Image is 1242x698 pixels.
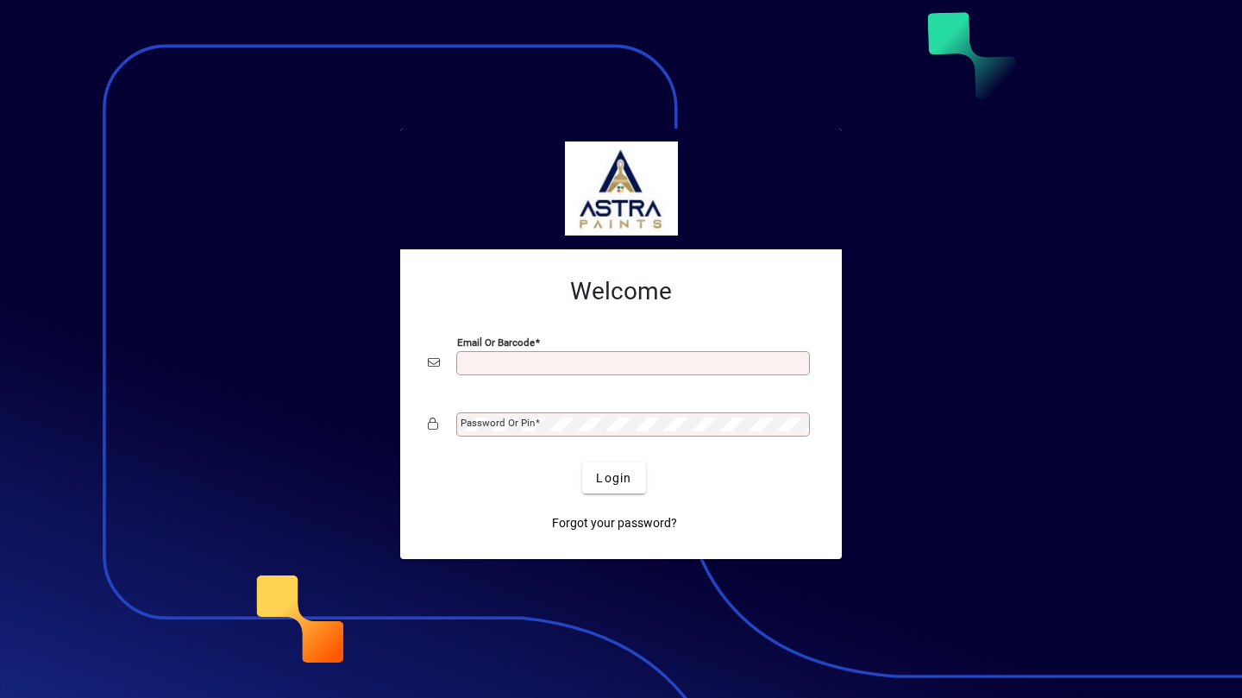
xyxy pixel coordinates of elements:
[582,462,645,494] button: Login
[552,514,677,532] span: Forgot your password?
[545,507,684,538] a: Forgot your password?
[596,469,631,487] span: Login
[457,336,535,349] mat-label: Email or Barcode
[461,417,535,429] mat-label: Password or Pin
[428,277,814,306] h2: Welcome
